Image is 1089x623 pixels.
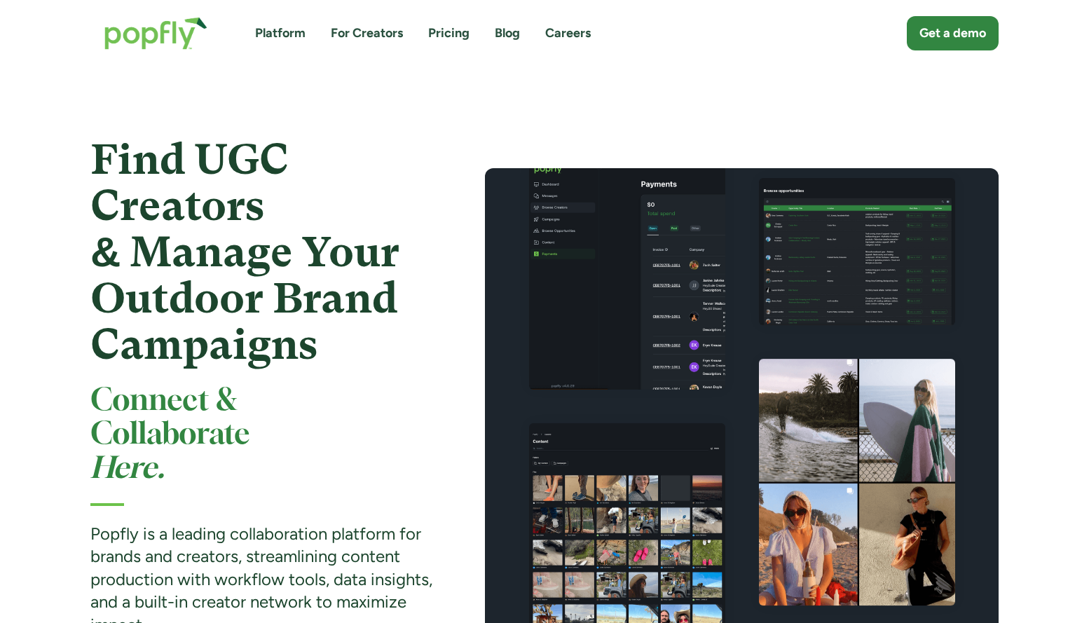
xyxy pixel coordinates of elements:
a: Careers [545,25,591,42]
a: Blog [495,25,520,42]
a: Pricing [428,25,470,42]
div: Get a demo [919,25,986,42]
em: Here. [90,455,165,484]
a: Platform [255,25,306,42]
strong: Find UGC Creators & Manage Your Outdoor Brand Campaigns [90,135,399,369]
a: home [90,3,221,64]
a: For Creators [331,25,403,42]
a: Get a demo [907,16,999,50]
h2: Connect & Collaborate [90,385,434,486]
